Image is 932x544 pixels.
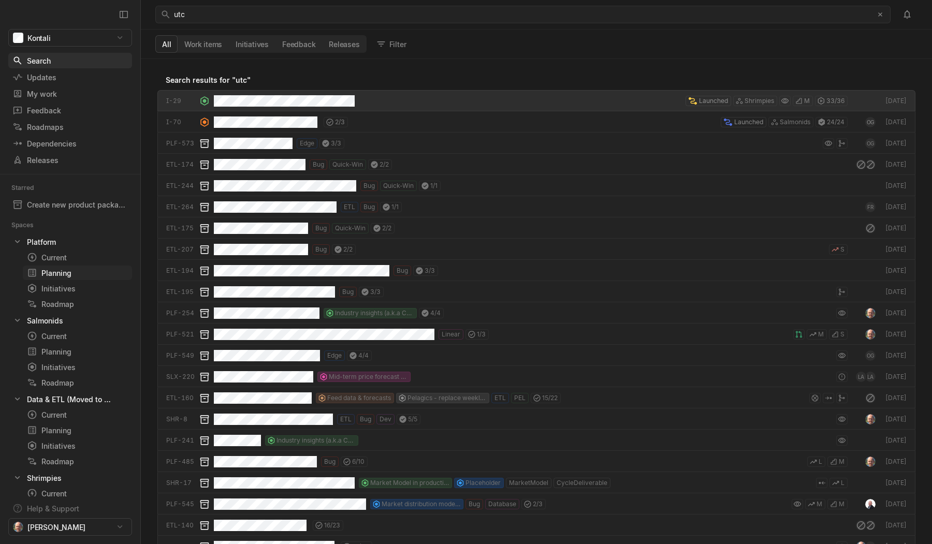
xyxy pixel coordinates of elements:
[839,457,844,466] span: M
[157,154,915,175] a: ETL-174BugQuick-Win2/2[DATE]
[469,499,480,509] span: Bug
[27,425,128,436] div: Planning
[865,499,876,509] img: DSC_1296.JPG
[157,472,915,493] a: SHR-17Market Model in production and on EdgePlaceholderMarketModelCycleDeliverableL[DATE]
[12,138,128,149] div: Dependencies
[166,393,195,403] div: ETL-160
[315,245,327,254] span: Bug
[8,136,132,151] a: Dependencies
[27,268,90,278] div: Planning
[358,351,369,360] span: 4 / 4
[322,36,366,52] button: Releases
[8,392,132,406] div: Data & ETL (Moved to Linear)
[166,457,195,466] div: PLF-485
[865,329,876,340] img: profile.jpeg
[780,117,810,127] span: Salmonids
[27,409,128,420] div: Current
[867,138,874,149] span: OG
[27,362,128,373] div: Initiatives
[383,181,414,190] span: Quick-Win
[839,499,844,509] span: M
[8,313,132,328] div: Salmonids
[12,72,128,83] div: Updates
[815,117,848,127] div: 24 / 24
[11,220,46,230] div: Spaces
[166,245,195,254] div: ETL-207
[157,302,915,324] a: PLF-254Industry insights (a.k.a Corporate intel)4/4[DATE]
[157,387,915,408] a: ETL-160Feed data & forecastsPelagics - replace weekly reportETLPEL15/22[DATE]
[27,394,111,405] div: Data & ETL (Moved to Linear)
[23,438,132,453] a: Initiatives
[27,440,128,451] div: Initiatives
[884,96,907,106] div: [DATE]
[8,197,132,212] div: Create new product package: "Edge Shrimp/Vannamei -Trade & Harvest"
[166,372,195,381] div: SLX-220
[360,415,371,424] span: Bug
[884,117,907,127] div: [DATE]
[157,111,915,133] a: I-702/3LaunchedSalmonids24/24OG[DATE]
[8,471,132,485] a: Shrimpies
[557,478,607,488] span: CycleDeliverable
[8,518,132,536] button: [PERSON_NAME]
[157,430,915,451] a: PLF-241Industry insights (a.k.a Corporate intel)[DATE]
[23,281,132,296] a: Initiatives
[488,499,516,509] span: Database
[27,315,63,326] div: Salmonids
[27,456,128,467] div: Roadmap
[12,89,128,99] div: My work
[884,372,907,381] div: [DATE]
[884,160,907,169] div: [DATE]
[166,499,195,509] div: PLF-545
[327,351,342,360] span: Edge
[335,308,414,318] span: Industry insights (a.k.a Corporate intel)
[865,457,876,467] img: profile.jpeg
[335,117,345,127] span: 2 / 3
[23,360,132,374] a: Initiatives
[157,366,915,387] a: SLX-220Mid-term price forecast (12-18 months)LALA[DATE]
[793,96,813,106] button: M
[8,86,132,101] a: My work
[363,202,375,212] span: Bug
[27,522,85,533] span: [PERSON_NAME]
[867,202,873,212] span: FR
[157,345,915,366] a: PLF-549Edge4/4OG[DATE]
[465,478,501,488] span: Placeholder
[166,160,195,169] div: ETL-174
[300,139,314,148] span: Edge
[8,102,132,118] a: Feedback
[27,299,128,310] div: Roadmap
[335,224,366,233] span: Quick-Win
[27,33,51,43] span: Kontali
[313,160,324,169] span: Bug
[342,287,354,297] span: Bug
[141,59,932,544] div: grid
[23,297,132,311] a: Roadmap
[27,237,56,247] div: Platform
[157,281,915,302] a: ETL-195Bug3/3[DATE]
[23,266,132,280] a: Planning
[166,96,195,106] div: I-29
[178,36,229,52] button: Work items
[8,29,132,47] button: Kontali
[166,478,195,488] div: SHR-17
[8,119,132,135] a: Roadmaps
[372,36,413,52] button: Filter
[884,478,907,488] div: [DATE]
[865,308,876,318] img: profile.jpeg
[815,96,848,106] div: 33 / 36
[166,181,195,190] div: ETL-244
[370,287,381,297] span: 3 / 3
[430,181,438,190] span: 1 / 1
[370,478,449,488] span: Market Model in production and on Edge
[332,160,363,169] span: Quick-Win
[11,183,46,193] div: Starred
[23,329,132,343] a: Current
[23,454,132,468] a: Roadmap
[8,69,132,85] a: Updates
[858,372,864,382] span: LA
[327,393,391,403] span: Feed data & forecasts
[8,234,132,249] div: Platform
[380,160,389,169] span: 2 / 2
[804,96,810,106] span: M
